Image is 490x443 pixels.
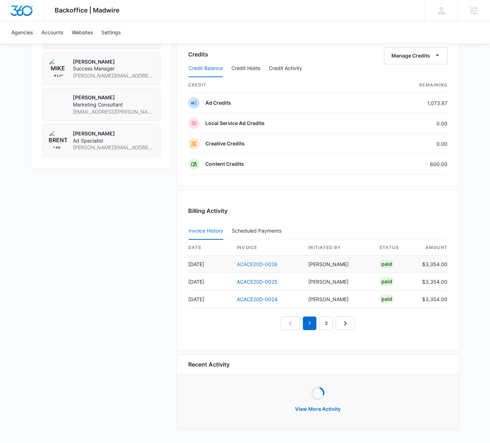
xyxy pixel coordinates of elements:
td: 1,073.87 [372,93,447,113]
th: amount [416,240,447,255]
td: $3,354.00 [416,255,447,273]
div: Paid [379,277,394,286]
a: Page 2 [319,317,333,330]
span: Marketing Consultant [73,101,154,108]
td: 600.00 [372,154,447,174]
td: [PERSON_NAME] [302,255,374,273]
h3: Credits [188,50,208,59]
h3: Billing Activity [188,206,447,215]
th: Remaining [372,78,447,93]
button: Manage Credits [384,47,447,64]
p: Ad Credits [205,99,231,106]
a: ACACE20D-0026 [237,261,277,267]
nav: Pagination [281,317,355,330]
a: Agencies [7,21,37,43]
td: $3,354.00 [416,273,447,290]
p: [PERSON_NAME] [73,94,154,101]
a: Websites [67,21,97,43]
p: [PERSON_NAME] [73,58,154,65]
td: [PERSON_NAME] [302,290,374,308]
h6: Recent Activity [188,360,230,369]
p: Creative Credits [205,140,245,147]
td: 0.00 [372,134,447,154]
a: Next Page [336,317,355,330]
em: 1 [303,317,316,330]
span: Ad Specialist [73,137,154,144]
p: Local Service Ad Credits [205,120,265,127]
div: Scheduled Payments [232,228,284,233]
th: status [374,240,416,255]
td: 0.00 [372,113,447,134]
img: Brent Avila [49,130,67,149]
a: Accounts [37,21,67,43]
th: credit [188,78,372,93]
a: ACACE20D-0024 [237,296,277,302]
span: Success Manager [73,65,154,72]
td: [DATE] [188,255,231,273]
img: Evan Rodriguez [49,94,67,113]
span: [EMAIL_ADDRESS][PERSON_NAME][DOMAIN_NAME] [73,108,154,115]
div: Paid [379,295,394,303]
button: Credit Balance [189,60,223,77]
button: Invoice History [189,223,223,240]
div: Paid [379,260,394,268]
img: Mike Davin [49,58,67,77]
a: ACACE20D-0025 [237,279,277,285]
p: Content Credits [205,160,244,168]
p: [PERSON_NAME] [73,130,154,137]
span: [PERSON_NAME][EMAIL_ADDRESS][PERSON_NAME][DOMAIN_NAME] [73,144,154,151]
td: [PERSON_NAME] [302,273,374,290]
span: Backoffice | Madwire [55,6,120,14]
a: Settings [97,21,125,43]
th: date [188,240,231,255]
button: Credit Holds [231,60,260,77]
td: $3,354.00 [416,290,447,308]
th: Initiated By [302,240,374,255]
td: [DATE] [188,290,231,308]
span: [PERSON_NAME][EMAIL_ADDRESS][PERSON_NAME][DOMAIN_NAME] [73,72,154,79]
td: [DATE] [188,273,231,290]
button: View More Activity [288,400,348,418]
th: invoice [231,240,302,255]
button: Credit Activity [269,60,302,77]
